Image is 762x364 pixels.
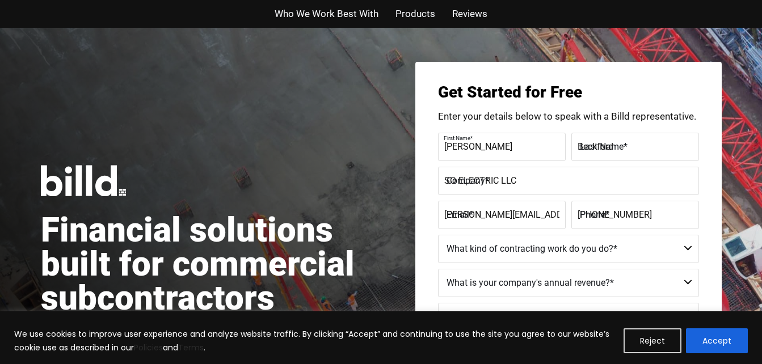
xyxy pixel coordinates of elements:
h3: Get Started for Free [438,84,699,100]
span: Company [447,175,485,185]
p: Enter your details below to speak with a Billd representative. [438,112,699,121]
p: We use cookies to improve user experience and analyze website traffic. By clicking “Accept” and c... [14,327,615,354]
a: Terms [178,342,204,353]
a: Policies [134,342,163,353]
span: Last Name [580,141,624,151]
a: Products [395,6,435,22]
span: Email [447,209,469,219]
span: First Name [444,134,470,141]
button: Reject [624,328,681,353]
span: Phone [580,209,605,219]
h1: Financial solutions built for commercial subcontractors [41,213,381,315]
a: Reviews [452,6,487,22]
button: Accept [686,328,748,353]
a: Who We Work Best With [275,6,378,22]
